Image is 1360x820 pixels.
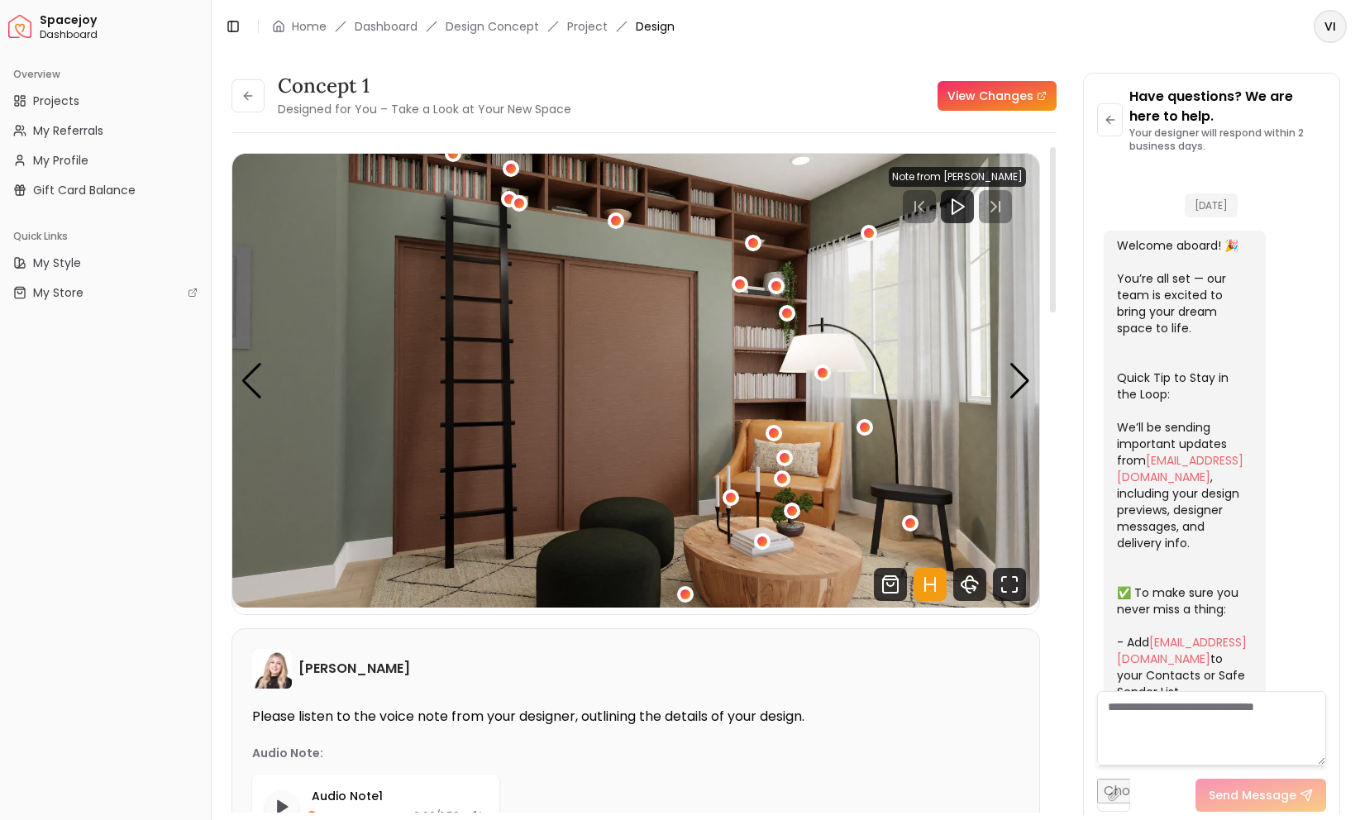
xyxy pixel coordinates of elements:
div: Next slide [1009,363,1031,399]
a: Gift Card Balance [7,177,204,203]
img: Design Render 4 [232,154,1039,608]
button: VI [1314,10,1347,43]
a: Projects [7,88,204,114]
p: Your designer will respond within 2 business days. [1129,126,1326,153]
div: Carousel [232,154,1039,608]
span: My Profile [33,152,88,169]
p: Please listen to the voice note from your designer, outlining the details of your design. [252,708,1019,725]
div: Overview [7,61,204,88]
span: [DATE] [1185,193,1238,217]
a: Spacejoy [8,15,31,38]
span: My Referrals [33,122,103,139]
div: Quick Links [7,223,204,250]
h6: [PERSON_NAME] [298,659,410,679]
span: Spacejoy [40,13,204,28]
a: Dashboard [355,18,418,35]
small: Designed for You – Take a Look at Your New Space [278,101,571,117]
svg: Hotspots Toggle [914,568,947,601]
span: Dashboard [40,28,204,41]
a: My Profile [7,147,204,174]
a: Project [567,18,608,35]
p: Have questions? We are here to help. [1129,87,1326,126]
h3: concept 1 [278,73,571,99]
span: Gift Card Balance [33,182,136,198]
a: View Changes [938,81,1057,111]
a: Home [292,18,327,35]
span: VI [1315,12,1345,41]
a: My Referrals [7,117,204,144]
img: Spacejoy Logo [8,15,31,38]
a: [EMAIL_ADDRESS][DOMAIN_NAME] [1117,452,1243,485]
p: Audio Note 1 [312,788,486,804]
img: Hannah James [252,649,292,689]
li: Design Concept [446,18,539,35]
a: [EMAIL_ADDRESS][DOMAIN_NAME] [1117,634,1247,667]
div: Note from [PERSON_NAME] [889,167,1026,187]
svg: Play [947,197,967,217]
div: Previous slide [241,363,263,399]
div: 1 / 5 [232,154,1039,608]
a: My Style [7,250,204,276]
p: Audio Note: [252,745,323,761]
svg: Shop Products from this design [874,568,907,601]
span: Projects [33,93,79,109]
nav: breadcrumb [272,18,675,35]
svg: Fullscreen [993,568,1026,601]
svg: 360 View [953,568,986,601]
a: My Store [7,279,204,306]
span: Design [636,18,675,35]
span: My Style [33,255,81,271]
span: My Store [33,284,84,301]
